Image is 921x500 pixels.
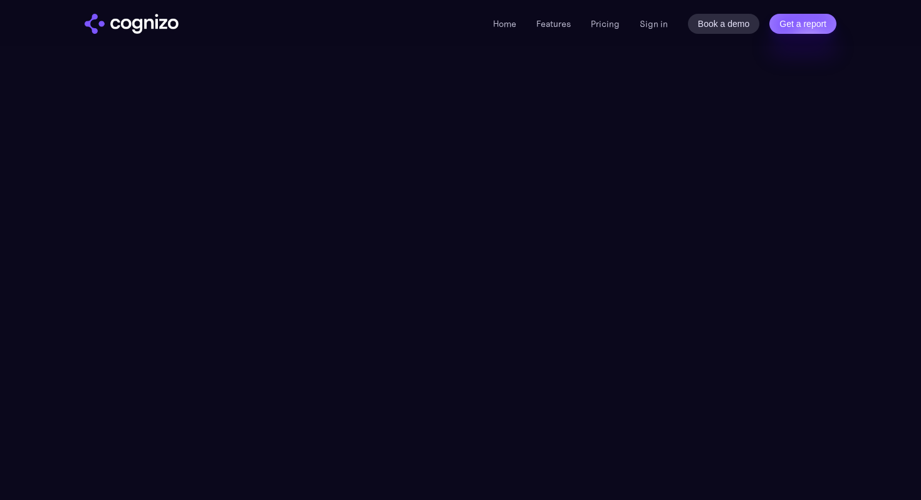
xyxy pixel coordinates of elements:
a: home [85,14,179,34]
a: Pricing [591,18,620,29]
a: Features [536,18,571,29]
a: Home [493,18,516,29]
a: Get a report [769,14,836,34]
a: Sign in [640,16,668,31]
img: cognizo logo [85,14,179,34]
a: Book a demo [688,14,760,34]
